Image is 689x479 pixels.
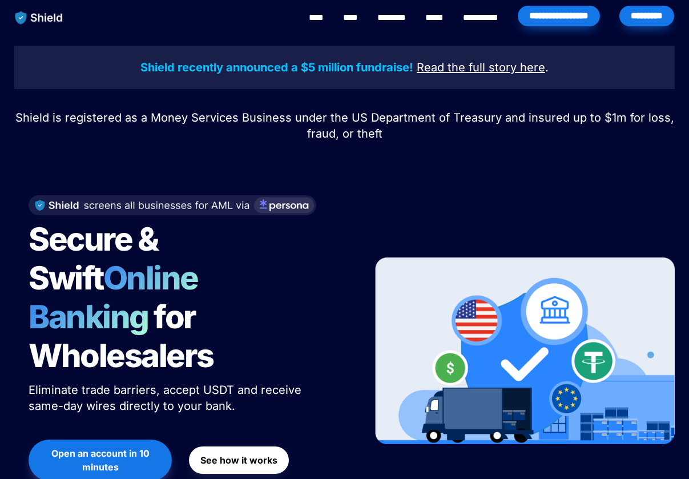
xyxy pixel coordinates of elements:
[417,62,517,74] a: Read the full story
[51,448,152,473] strong: Open an account in 10 minutes
[10,6,69,30] img: website logo
[29,220,163,297] span: Secure & Swift
[520,61,545,74] u: here
[520,62,545,74] a: here
[29,297,213,375] span: for Wholesalers
[140,61,413,74] strong: Shield recently announced a $5 million fundraise!
[29,259,209,336] span: Online Banking
[29,383,305,413] span: Eliminate trade barriers, accept USDT and receive same-day wires directly to your bank.
[200,454,277,466] strong: See how it works
[417,61,517,74] u: Read the full story
[189,446,289,474] button: See how it works
[545,61,549,74] span: .
[15,111,678,140] span: Shield is registered as a Money Services Business under the US Department of Treasury and insured...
